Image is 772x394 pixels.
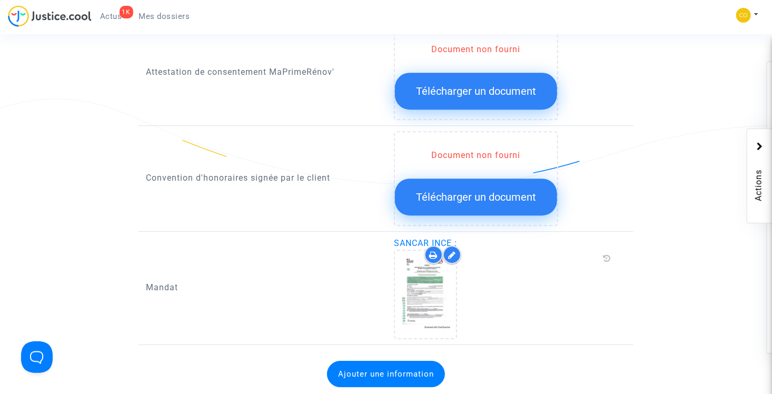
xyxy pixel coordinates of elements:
[416,85,536,97] span: Télécharger un document
[146,281,378,294] p: Mandat
[146,171,378,184] p: Convention d'honoraires signée par le client
[21,341,53,373] iframe: Help Scout Beacon - Open
[139,12,190,21] span: Mes dossiers
[146,65,378,78] p: Attestation de consentement MaPrimeRénov'
[92,8,131,24] a: 1KActus
[753,140,765,218] span: Actions
[736,8,751,23] img: 5a13cfc393247f09c958b2f13390bacc
[395,149,557,162] div: Document non fourni
[394,238,457,248] span: SANCAR INCE :
[395,43,557,56] div: Document non fourni
[416,191,536,203] span: Télécharger un document
[100,12,122,21] span: Actus
[131,8,199,24] a: Mes dossiers
[8,5,92,27] img: jc-logo.svg
[120,6,133,18] div: 1K
[395,179,557,215] button: Télécharger un document
[327,361,445,387] button: Ajouter une information
[395,73,557,110] button: Télécharger un document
